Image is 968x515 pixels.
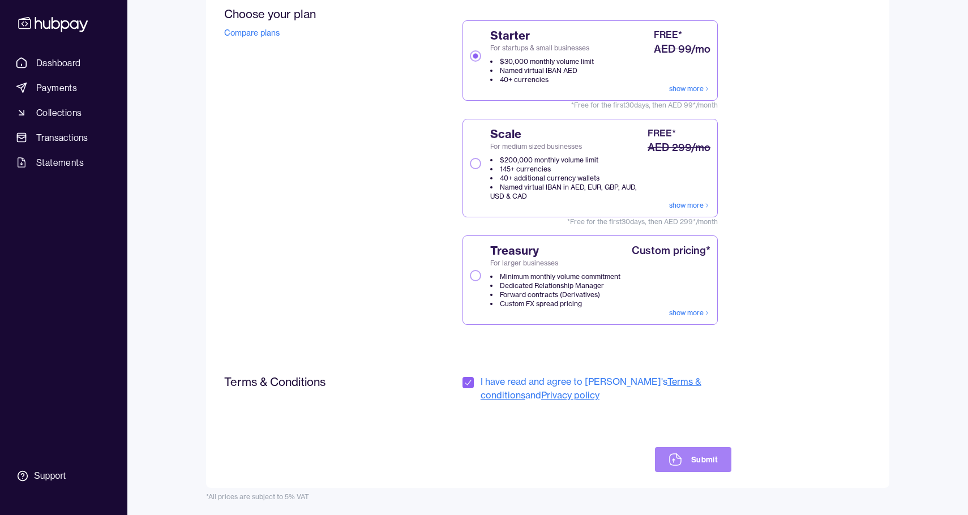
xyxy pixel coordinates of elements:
button: Submit [655,447,731,472]
span: For startups & small businesses [490,44,594,53]
span: *Free for the first 30 days, then AED 99*/month [462,101,718,110]
span: Dashboard [36,56,81,70]
span: Collections [36,106,82,119]
span: Payments [36,81,77,95]
button: ScaleFor medium sized businesses$200,000 monthly volume limit145+ currencies40+ additional curren... [470,158,481,169]
li: 40+ additional currency wallets [490,174,645,183]
h2: Choose your plan [224,7,395,21]
span: Treasury [490,243,620,259]
a: show more [669,308,710,317]
a: show more [669,84,710,93]
div: Support [34,470,66,482]
span: Scale [490,126,645,142]
span: *Free for the first 30 days, then AED 299*/month [462,217,718,226]
a: Support [11,464,116,488]
a: Privacy policy [541,389,599,401]
li: Dedicated Relationship Manager [490,281,620,290]
button: TreasuryFor larger businessesMinimum monthly volume commitmentDedicated Relationship ManagerForwa... [470,270,481,281]
a: Collections [11,102,116,123]
li: Named virtual IBAN AED [490,66,594,75]
li: $200,000 monthly volume limit [490,156,645,165]
span: Statements [36,156,84,169]
div: AED 299/mo [648,140,710,156]
div: AED 99/mo [654,41,710,57]
li: $30,000 monthly volume limit [490,57,594,66]
a: Dashboard [11,53,116,73]
h2: Terms & Conditions [224,375,395,389]
div: *All prices are subject to 5% VAT [206,492,889,501]
div: FREE* [648,126,676,140]
a: show more [669,201,710,210]
li: Forward contracts (Derivatives) [490,290,620,299]
span: Transactions [36,131,88,144]
span: For larger businesses [490,259,620,268]
li: 40+ currencies [490,75,594,84]
a: Compare plans [224,28,280,38]
span: I have read and agree to [PERSON_NAME]'s and [481,375,731,402]
a: Statements [11,152,116,173]
a: Transactions [11,127,116,148]
li: Named virtual IBAN in AED, EUR, GBP, AUD, USD & CAD [490,183,645,201]
button: StarterFor startups & small businesses$30,000 monthly volume limitNamed virtual IBAN AED40+ curre... [470,50,481,62]
li: 145+ currencies [490,165,645,174]
div: Custom pricing* [632,243,710,259]
li: Custom FX spread pricing [490,299,620,308]
div: FREE* [654,28,682,41]
span: For medium sized businesses [490,142,645,151]
span: Starter [490,28,594,44]
li: Minimum monthly volume commitment [490,272,620,281]
a: Payments [11,78,116,98]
